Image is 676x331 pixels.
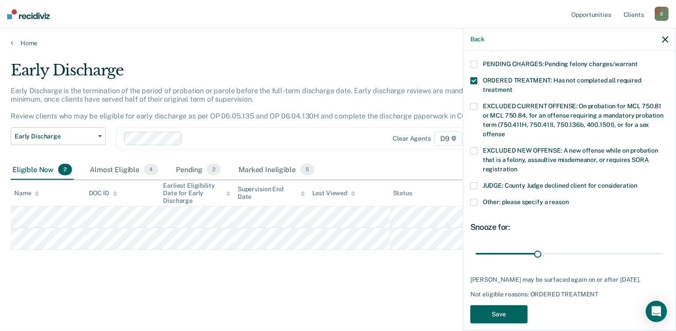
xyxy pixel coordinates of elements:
div: Early Discharge [11,61,518,87]
div: [PERSON_NAME] may be surfaced again on or after [DATE]. [470,276,668,284]
span: 4 [144,164,158,175]
span: JUDGE: County Judge declined client for consideration [483,182,638,189]
div: Supervision End Date [238,185,305,201]
div: Pending [174,160,223,180]
button: Save [470,305,528,323]
span: 2 [58,164,72,175]
a: Home [11,39,665,47]
div: Marked Ineligible [237,160,316,180]
div: Almost Eligible [88,160,160,180]
button: Back [470,35,485,43]
div: Status [393,189,412,197]
div: Name [14,189,39,197]
span: Early Discharge [15,133,95,140]
span: EXCLUDED NEW OFFENSE: A new offense while on probation that is a felony, assaultive misdemeanor, ... [483,147,658,173]
span: 2 [207,164,221,175]
span: D9 [434,131,462,146]
span: ORDERED TREATMENT: Has not completed all required treatment [483,77,641,93]
div: Eligible Now [11,160,74,180]
span: Other: please specify a reason [483,198,569,205]
span: PENDING CHARGES: Pending felony charges/warrant [483,60,638,67]
span: EXCLUDED CURRENT OFFENSE: On probation for MCL 750.81 or MCL 750.84, for an offense requiring a m... [483,102,664,138]
div: Clear agents [393,135,431,142]
div: Open Intercom Messenger [646,301,667,322]
img: Recidiviz [7,9,50,19]
p: Early Discharge is the termination of the period of probation or parole before the full-term disc... [11,87,488,121]
div: Last Viewed [312,189,355,197]
div: S [655,7,669,21]
div: Snooze for: [470,222,668,232]
div: DOC ID [89,189,117,197]
div: Not eligible reasons: ORDERED TREATMENT [470,291,668,298]
div: Earliest Eligibility Date for Early Discharge [163,182,231,204]
span: 5 [300,164,314,175]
